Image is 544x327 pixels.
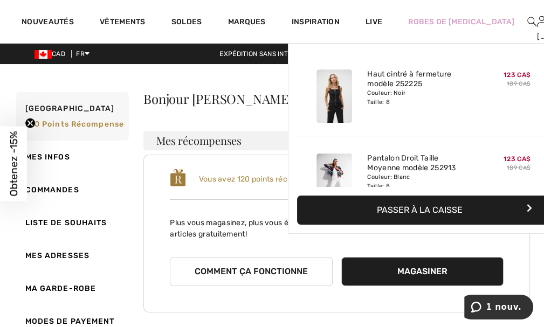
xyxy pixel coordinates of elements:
[22,17,74,29] a: Nouveautés
[25,103,115,114] span: [GEOGRAPHIC_DATA]
[316,154,352,207] img: Pantalon Droit Taille Moyenne modèle 252913
[504,71,531,79] span: 123 CA$
[76,50,89,58] span: FR
[8,131,20,196] span: Obtenez -15%
[171,17,202,29] a: Soldes
[14,206,129,239] a: Liste de souhaits
[228,17,266,29] a: Marques
[100,17,146,29] a: Vêtements
[507,80,531,87] s: 189 CA$
[14,141,129,173] a: Mes infos
[316,69,352,123] img: Haut cintré à fermeture modèle 252225
[35,50,52,59] img: Canadian Dollar
[367,89,473,106] div: Couleur: Noir Taille: 8
[170,208,504,240] p: Plus vous magasinez, plus vous économisez! Utilisez vos Récompenses afin d'obtenir vos articles g...
[292,17,340,29] span: Inspiration
[25,120,125,129] span: 120 Points récompense
[170,168,186,187] img: loyalty_logo_r.svg
[199,175,320,184] span: Vous avez 120 points récompense
[170,257,332,286] button: Comment ça fonctionne
[25,117,36,128] button: Close teaser
[35,50,70,58] span: CAD
[367,69,473,89] a: Haut cintré à fermeture modèle 252225
[14,173,129,206] a: Commandes
[367,173,473,190] div: Couleur: Blanc Taille: 8
[504,155,531,163] span: 123 CA$
[367,154,473,173] a: Pantalon Droit Taille Moyenne modèle 252913
[14,272,129,305] a: Ma garde-robe
[507,164,531,171] s: 189 CA$
[143,131,530,150] h3: Mes récompenses
[14,239,129,272] a: Mes adresses
[527,15,536,28] img: recherche
[464,295,533,322] iframe: Ouvre un widget dans lequel vous pouvez chatter avec l’un de nos agents
[366,16,382,27] a: Live
[341,257,504,286] button: Magasiner
[408,16,514,27] a: Robes de [MEDICAL_DATA]
[143,92,530,105] div: Bonjour [PERSON_NAME],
